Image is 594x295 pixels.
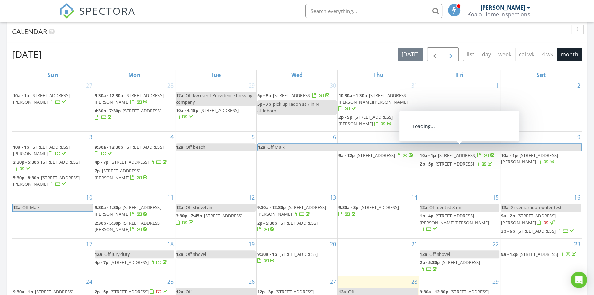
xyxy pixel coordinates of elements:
a: 2:30p - 5:30p [STREET_ADDRESS] [13,159,80,172]
button: week [495,48,515,61]
a: Go to August 26, 2025 [247,276,256,287]
a: 9:30a - 12:30p [STREET_ADDRESS] [95,144,164,157]
a: 2p - 5:30p [STREET_ADDRESS] [420,259,499,273]
a: Go to August 1, 2025 [494,80,500,91]
a: 2:30p - 5:30p [STREET_ADDRESS][PERSON_NAME] [95,220,161,232]
span: [STREET_ADDRESS] [519,251,558,257]
a: 9:30a - 12:30p [STREET_ADDRESS][PERSON_NAME] [95,92,174,106]
td: Go to August 3, 2025 [12,131,94,192]
span: 12a [176,92,183,99]
button: 4 wk [538,48,557,61]
button: month [557,48,582,61]
span: 1p - 4p [420,213,433,219]
span: 10a - 4:15p [176,107,198,113]
span: Off beach [186,144,205,150]
span: [STREET_ADDRESS] [110,288,149,295]
td: Go to August 19, 2025 [175,238,256,276]
td: Go to August 22, 2025 [419,238,500,276]
td: Go to August 6, 2025 [256,131,337,192]
a: Go to August 19, 2025 [247,239,256,250]
span: 2:30p - 5:30p [95,220,121,226]
td: Go to August 23, 2025 [500,238,582,276]
a: 9:30a - 1:30p [STREET_ADDRESS][PERSON_NAME] [95,204,174,218]
td: Go to August 18, 2025 [94,238,175,276]
a: Go to August 13, 2025 [329,192,337,203]
span: [STREET_ADDRESS][PERSON_NAME] [13,174,80,187]
a: Go to August 16, 2025 [573,192,582,203]
span: 12a [176,204,183,211]
span: 10a - 1p [13,144,29,150]
a: 9:30a - 12:30p [STREET_ADDRESS][PERSON_NAME] [257,204,337,218]
span: Off [348,288,355,295]
a: 9a - 2p [STREET_ADDRESS][PERSON_NAME] [501,213,555,225]
span: [STREET_ADDRESS] [204,213,242,219]
a: 9:30a - 12:30p [STREET_ADDRESS][PERSON_NAME] [95,92,164,105]
span: 9a - 2p [501,213,515,219]
a: 9:30a - 3p [STREET_ADDRESS] [338,204,399,217]
span: [STREET_ADDRESS] [200,107,239,113]
a: Go to August 14, 2025 [410,192,419,203]
a: Go to August 8, 2025 [494,132,500,143]
a: 9a - 2p [STREET_ADDRESS][PERSON_NAME] [501,212,581,227]
span: 10:30a - 1:30p [338,92,367,99]
a: Go to August 25, 2025 [166,276,175,287]
span: [STREET_ADDRESS] [273,92,311,99]
a: Go to August 23, 2025 [573,239,582,250]
span: 2p - 5p [420,161,433,167]
a: 9:30a - 12:30p [STREET_ADDRESS][PERSON_NAME] [257,204,326,217]
input: Search everything... [305,4,442,18]
span: [STREET_ADDRESS][PERSON_NAME] [95,92,164,105]
a: Go to August 6, 2025 [332,132,337,143]
span: Off shovel [429,251,450,257]
span: 5p - 8p [257,92,271,99]
span: 12a [338,288,346,295]
td: Go to August 2, 2025 [500,80,582,132]
a: 3:30p - 7:45p [STREET_ADDRESS] [176,212,256,227]
td: Go to August 21, 2025 [338,238,419,276]
span: [STREET_ADDRESS] [357,152,395,158]
td: Go to August 20, 2025 [256,238,337,276]
a: 5p - 8p [STREET_ADDRESS] [257,92,337,100]
span: 2 scenic radon water test [511,204,561,211]
td: Go to August 9, 2025 [500,131,582,192]
td: Go to July 29, 2025 [175,80,256,132]
span: [STREET_ADDRESS] [110,259,149,265]
a: Go to July 28, 2025 [166,80,175,91]
span: 12a [420,251,427,257]
a: 9:30a - 3p [STREET_ADDRESS] [338,204,418,218]
a: 5:30p - 8:30p [STREET_ADDRESS][PERSON_NAME] [13,174,93,189]
button: [DATE] [398,48,423,61]
a: Go to August 2, 2025 [576,80,582,91]
td: Go to July 28, 2025 [94,80,175,132]
span: Off shovel am [186,204,214,211]
span: Off dentist 8am [429,204,461,211]
span: [STREET_ADDRESS] [41,159,80,165]
span: 2p - 5p [95,288,108,295]
span: [STREET_ADDRESS][PERSON_NAME] [338,114,393,127]
span: 5:30p - 8:30p [13,174,39,181]
a: 10a - 1p [STREET_ADDRESS][PERSON_NAME] [13,143,93,158]
a: SPECTORA [59,9,135,24]
a: 7p [STREET_ADDRESS][PERSON_NAME] [95,168,149,180]
a: 2p - 5:30p [STREET_ADDRESS] [257,220,318,232]
a: 9a - 12p [STREET_ADDRESS] [501,250,581,259]
a: Go to August 10, 2025 [85,192,94,203]
span: Off Maik [22,204,40,211]
span: [STREET_ADDRESS] [110,159,149,165]
a: Go to August 29, 2025 [491,276,500,287]
a: 9:30a - 1p [STREET_ADDRESS] [257,250,337,265]
a: 3p - 6p [STREET_ADDRESS] [501,228,575,234]
span: 2p - 5p [338,114,352,120]
a: 2:30p - 5:30p [STREET_ADDRESS][PERSON_NAME] [95,219,174,234]
a: 10a - 1p [STREET_ADDRESS][PERSON_NAME] [13,144,70,157]
a: 9:30a - 1:30p [STREET_ADDRESS][PERSON_NAME] [95,204,161,217]
span: [STREET_ADDRESS][PERSON_NAME] [95,220,161,232]
button: list [463,48,478,61]
a: 10a - 1p [STREET_ADDRESS][PERSON_NAME] [13,92,93,106]
a: 4p - 7p [STREET_ADDRESS] [95,159,168,165]
td: Go to August 10, 2025 [12,192,94,238]
span: [STREET_ADDRESS][PERSON_NAME] [257,204,326,217]
span: 9:30a - 1:30p [95,204,121,211]
span: [STREET_ADDRESS][PERSON_NAME] [95,168,140,180]
span: [STREET_ADDRESS][PERSON_NAME] [501,213,555,225]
